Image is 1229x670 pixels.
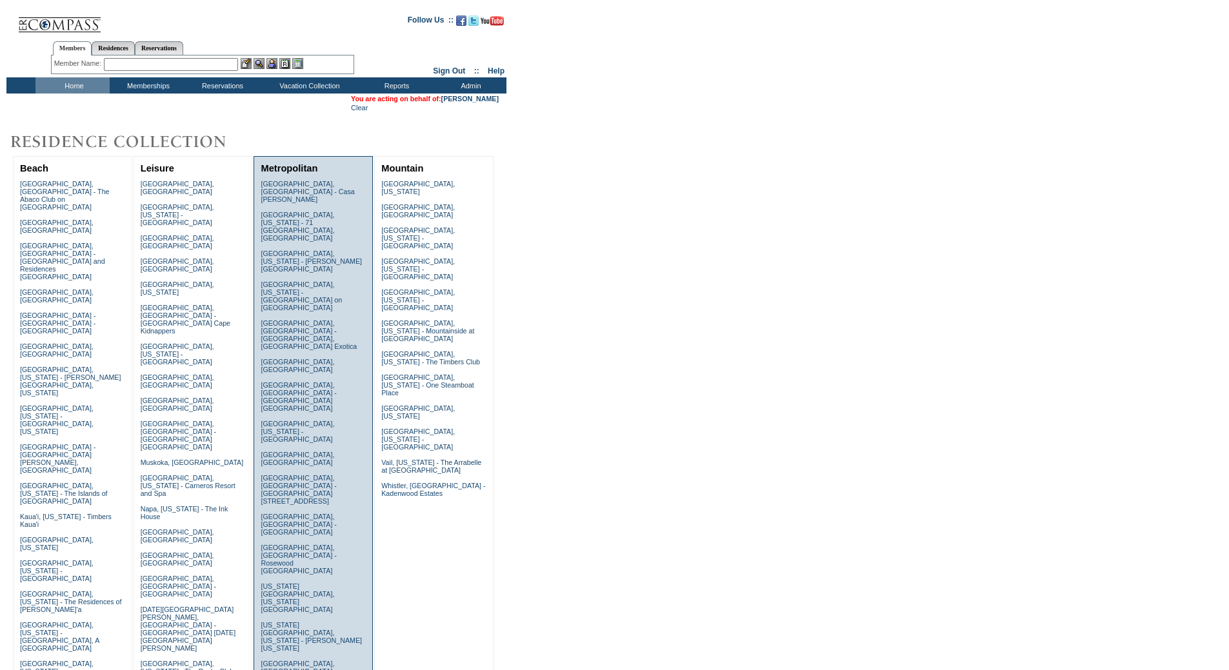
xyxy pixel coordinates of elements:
[54,58,104,69] div: Member Name:
[141,505,228,520] a: Napa, [US_STATE] - The Ink House
[456,19,466,27] a: Become our fan on Facebook
[6,129,258,155] img: Destinations by Exclusive Resorts
[408,14,454,30] td: Follow Us ::
[381,203,455,219] a: [GEOGRAPHIC_DATA], [GEOGRAPHIC_DATA]
[381,163,423,173] a: Mountain
[20,590,122,613] a: [GEOGRAPHIC_DATA], [US_STATE] - The Residences of [PERSON_NAME]'a
[141,342,214,366] a: [GEOGRAPHIC_DATA], [US_STATE] - [GEOGRAPHIC_DATA]
[266,58,277,69] img: Impersonate
[53,41,92,55] a: Members
[20,288,94,304] a: [GEOGRAPHIC_DATA], [GEOGRAPHIC_DATA]
[381,288,455,311] a: [GEOGRAPHIC_DATA], [US_STATE] - [GEOGRAPHIC_DATA]
[456,15,466,26] img: Become our fan on Facebook
[468,15,479,26] img: Follow us on Twitter
[381,404,455,420] a: [GEOGRAPHIC_DATA], [US_STATE]
[141,420,216,451] a: [GEOGRAPHIC_DATA], [GEOGRAPHIC_DATA] - [GEOGRAPHIC_DATA] [GEOGRAPHIC_DATA]
[92,41,135,55] a: Residences
[20,621,99,652] a: [GEOGRAPHIC_DATA], [US_STATE] - [GEOGRAPHIC_DATA], A [GEOGRAPHIC_DATA]
[261,474,336,505] a: [GEOGRAPHIC_DATA], [GEOGRAPHIC_DATA] - [GEOGRAPHIC_DATA][STREET_ADDRESS]
[20,311,95,335] a: [GEOGRAPHIC_DATA] - [GEOGRAPHIC_DATA] - [GEOGRAPHIC_DATA]
[241,58,252,69] img: b_edit.gif
[381,428,455,451] a: [GEOGRAPHIC_DATA], [US_STATE] - [GEOGRAPHIC_DATA]
[292,58,303,69] img: b_calculator.gif
[141,257,214,273] a: [GEOGRAPHIC_DATA], [GEOGRAPHIC_DATA]
[351,95,499,103] span: You are acting on behalf of:
[20,536,94,551] a: [GEOGRAPHIC_DATA], [US_STATE]
[141,281,214,296] a: [GEOGRAPHIC_DATA], [US_STATE]
[261,621,362,652] a: [US_STATE][GEOGRAPHIC_DATA], [US_STATE] - [PERSON_NAME] [US_STATE]
[261,544,336,575] a: [GEOGRAPHIC_DATA], [GEOGRAPHIC_DATA] - Rosewood [GEOGRAPHIC_DATA]
[20,219,94,234] a: [GEOGRAPHIC_DATA], [GEOGRAPHIC_DATA]
[20,180,110,211] a: [GEOGRAPHIC_DATA], [GEOGRAPHIC_DATA] - The Abaco Club on [GEOGRAPHIC_DATA]
[254,58,265,69] img: View
[141,397,214,412] a: [GEOGRAPHIC_DATA], [GEOGRAPHIC_DATA]
[141,528,214,544] a: [GEOGRAPHIC_DATA], [GEOGRAPHIC_DATA]
[110,77,184,94] td: Memberships
[261,420,334,443] a: [GEOGRAPHIC_DATA], [US_STATE] - [GEOGRAPHIC_DATA]
[381,257,455,281] a: [GEOGRAPHIC_DATA], [US_STATE] - [GEOGRAPHIC_DATA]
[261,163,317,173] a: Metropolitan
[20,482,108,505] a: [GEOGRAPHIC_DATA], [US_STATE] - The Islands of [GEOGRAPHIC_DATA]
[358,77,432,94] td: Reports
[261,582,334,613] a: [US_STATE][GEOGRAPHIC_DATA], [US_STATE][GEOGRAPHIC_DATA]
[279,58,290,69] img: Reservations
[141,551,214,567] a: [GEOGRAPHIC_DATA], [GEOGRAPHIC_DATA]
[20,559,94,582] a: [GEOGRAPHIC_DATA], [US_STATE] - [GEOGRAPHIC_DATA]
[20,404,94,435] a: [GEOGRAPHIC_DATA], [US_STATE] - [GEOGRAPHIC_DATA], [US_STATE]
[141,304,230,335] a: [GEOGRAPHIC_DATA], [GEOGRAPHIC_DATA] - [GEOGRAPHIC_DATA] Cape Kidnappers
[261,381,336,412] a: [GEOGRAPHIC_DATA], [GEOGRAPHIC_DATA] - [GEOGRAPHIC_DATA] [GEOGRAPHIC_DATA]
[258,77,358,94] td: Vacation Collection
[20,163,48,173] a: Beach
[135,41,183,55] a: Reservations
[433,66,465,75] a: Sign Out
[141,373,214,389] a: [GEOGRAPHIC_DATA], [GEOGRAPHIC_DATA]
[20,513,112,528] a: Kaua'i, [US_STATE] - Timbers Kaua'i
[184,77,258,94] td: Reservations
[141,474,235,497] a: [GEOGRAPHIC_DATA], [US_STATE] - Carneros Resort and Spa
[432,77,506,94] td: Admin
[141,163,174,173] a: Leisure
[141,575,216,598] a: [GEOGRAPHIC_DATA], [GEOGRAPHIC_DATA] - [GEOGRAPHIC_DATA]
[261,513,336,536] a: [GEOGRAPHIC_DATA], [GEOGRAPHIC_DATA] - [GEOGRAPHIC_DATA]
[351,104,368,112] a: Clear
[261,358,334,373] a: [GEOGRAPHIC_DATA], [GEOGRAPHIC_DATA]
[20,443,95,474] a: [GEOGRAPHIC_DATA] - [GEOGRAPHIC_DATA][PERSON_NAME], [GEOGRAPHIC_DATA]
[468,19,479,27] a: Follow us on Twitter
[261,451,334,466] a: [GEOGRAPHIC_DATA], [GEOGRAPHIC_DATA]
[20,342,94,358] a: [GEOGRAPHIC_DATA], [GEOGRAPHIC_DATA]
[261,319,357,350] a: [GEOGRAPHIC_DATA], [GEOGRAPHIC_DATA] - [GEOGRAPHIC_DATA], [GEOGRAPHIC_DATA] Exotica
[441,95,499,103] a: [PERSON_NAME]
[261,250,362,273] a: [GEOGRAPHIC_DATA], [US_STATE] - [PERSON_NAME][GEOGRAPHIC_DATA]
[20,242,105,281] a: [GEOGRAPHIC_DATA], [GEOGRAPHIC_DATA] - [GEOGRAPHIC_DATA] and Residences [GEOGRAPHIC_DATA]
[35,77,110,94] td: Home
[261,180,354,203] a: [GEOGRAPHIC_DATA], [GEOGRAPHIC_DATA] - Casa [PERSON_NAME]
[481,16,504,26] img: Subscribe to our YouTube Channel
[20,366,121,397] a: [GEOGRAPHIC_DATA], [US_STATE] - [PERSON_NAME][GEOGRAPHIC_DATA], [US_STATE]
[141,234,214,250] a: [GEOGRAPHIC_DATA], [GEOGRAPHIC_DATA]
[488,66,505,75] a: Help
[381,350,480,366] a: [GEOGRAPHIC_DATA], [US_STATE] - The Timbers Club
[141,458,243,466] a: Muskoka, [GEOGRAPHIC_DATA]
[141,180,214,195] a: [GEOGRAPHIC_DATA], [GEOGRAPHIC_DATA]
[261,211,334,242] a: [GEOGRAPHIC_DATA], [US_STATE] - 71 [GEOGRAPHIC_DATA], [GEOGRAPHIC_DATA]
[141,606,235,652] a: [DATE][GEOGRAPHIC_DATA][PERSON_NAME], [GEOGRAPHIC_DATA] - [GEOGRAPHIC_DATA] [DATE][GEOGRAPHIC_DAT...
[381,319,474,342] a: [GEOGRAPHIC_DATA], [US_STATE] - Mountainside at [GEOGRAPHIC_DATA]
[381,180,455,195] a: [GEOGRAPHIC_DATA], [US_STATE]
[481,19,504,27] a: Subscribe to our YouTube Channel
[261,281,342,311] a: [GEOGRAPHIC_DATA], [US_STATE] - [GEOGRAPHIC_DATA] on [GEOGRAPHIC_DATA]
[141,203,214,226] a: [GEOGRAPHIC_DATA], [US_STATE] - [GEOGRAPHIC_DATA]
[381,458,481,474] a: Vail, [US_STATE] - The Arrabelle at [GEOGRAPHIC_DATA]
[6,19,17,20] img: i.gif
[17,6,101,33] img: Compass Home
[381,226,455,250] a: [GEOGRAPHIC_DATA], [US_STATE] - [GEOGRAPHIC_DATA]
[474,66,479,75] span: ::
[381,482,485,497] a: Whistler, [GEOGRAPHIC_DATA] - Kadenwood Estates
[381,373,474,397] a: [GEOGRAPHIC_DATA], [US_STATE] - One Steamboat Place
